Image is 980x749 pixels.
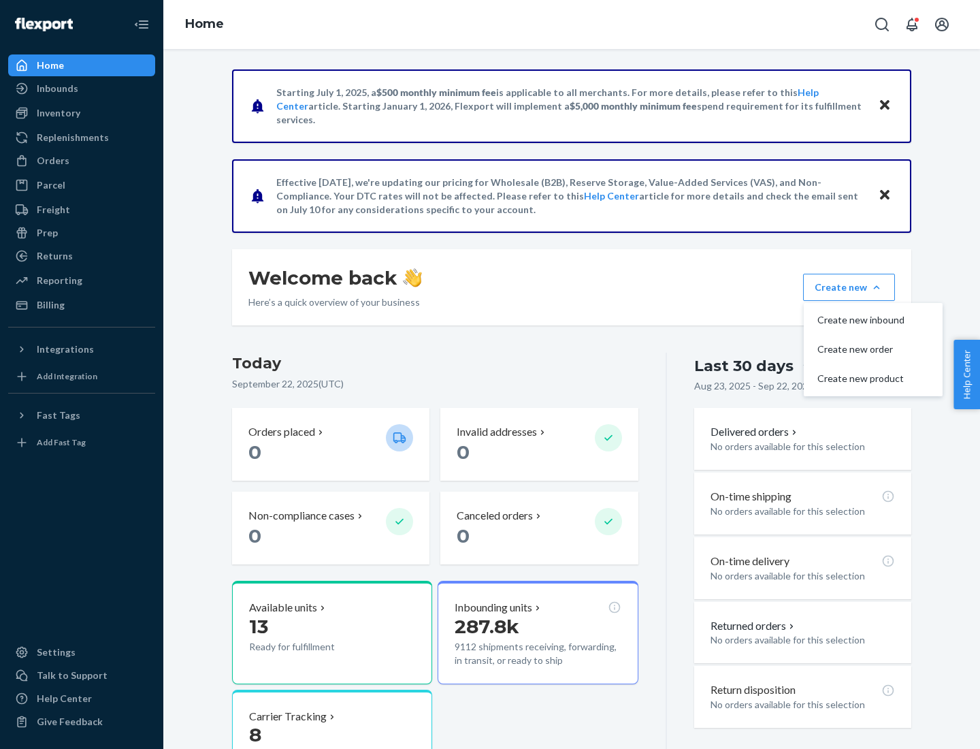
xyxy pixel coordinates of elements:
[403,268,422,287] img: hand-wave emoji
[249,709,327,724] p: Carrier Tracking
[8,270,155,291] a: Reporting
[868,11,896,38] button: Open Search Box
[232,408,429,481] button: Orders placed 0
[898,11,926,38] button: Open notifications
[806,364,940,394] button: Create new product
[8,174,155,196] a: Parcel
[37,370,97,382] div: Add Integration
[457,524,470,547] span: 0
[710,633,895,647] p: No orders available for this selection
[249,600,317,616] p: Available units
[37,131,109,144] div: Replenishments
[584,190,639,202] a: Help Center
[8,222,155,244] a: Prep
[8,78,155,99] a: Inbounds
[276,86,865,127] p: Starting July 1, 2025, a is applicable to all merchants. For more details, please refer to this a...
[710,698,895,712] p: No orders available for this selection
[457,424,537,440] p: Invalid addresses
[37,154,69,168] div: Orders
[953,340,980,409] button: Help Center
[248,266,422,290] h1: Welcome back
[438,581,638,684] button: Inbounding units287.8k9112 shipments receiving, forwarding, in transit, or ready to ship
[8,294,155,316] a: Billing
[185,16,224,31] a: Home
[694,379,838,393] p: Aug 23, 2025 - Sep 22, 2025 ( UTC )
[8,150,155,172] a: Orders
[440,492,638,564] button: Canceled orders 0
[248,441,261,464] span: 0
[817,315,904,325] span: Create new inbound
[8,102,155,124] a: Inventory
[8,366,155,387] a: Add Integration
[37,106,80,120] div: Inventory
[570,100,697,112] span: $5,000 monthly minimum fee
[8,338,155,360] button: Integrations
[37,298,65,312] div: Billing
[710,554,789,569] p: On-time delivery
[8,688,155,710] a: Help Center
[37,692,92,705] div: Help Center
[37,646,76,659] div: Settings
[37,203,70,217] div: Freight
[710,424,800,440] button: Delivered orders
[455,600,532,616] p: Inbounding units
[8,245,155,267] a: Returns
[37,274,82,287] div: Reporting
[8,54,155,76] a: Home
[248,296,422,309] p: Here’s a quick overview of your business
[710,440,895,453] p: No orders available for this selection
[8,711,155,733] button: Give Feedback
[817,374,904,383] span: Create new product
[248,508,355,524] p: Non-compliance cases
[37,436,86,448] div: Add Fast Tag
[37,342,94,356] div: Integrations
[8,199,155,221] a: Freight
[37,82,78,95] div: Inbounds
[928,11,955,38] button: Open account menu
[876,96,894,116] button: Close
[37,715,103,729] div: Give Feedback
[232,377,638,391] p: September 22, 2025 ( UTC )
[8,665,155,686] a: Talk to Support
[803,274,895,301] button: Create newCreate new inboundCreate new orderCreate new product
[174,5,235,44] ol: breadcrumbs
[455,640,621,667] p: 9112 shipments receiving, forwarding, in transit, or ready to ship
[710,569,895,583] p: No orders available for this selection
[694,355,794,377] div: Last 30 days
[376,86,496,98] span: $500 monthly minimum fee
[710,618,797,634] button: Returned orders
[15,18,73,31] img: Flexport logo
[710,489,791,505] p: On-time shipping
[37,178,65,192] div: Parcel
[8,404,155,426] button: Fast Tags
[710,505,895,518] p: No orders available for this selection
[232,353,638,374] h3: Today
[249,615,268,638] span: 13
[37,59,64,72] div: Home
[806,306,940,335] button: Create new inbound
[248,424,315,440] p: Orders placed
[440,408,638,481] button: Invalid addresses 0
[248,524,261,547] span: 0
[249,640,375,654] p: Ready for fulfillment
[8,127,155,148] a: Replenishments
[8,432,155,453] a: Add Fast Tag
[37,669,108,682] div: Talk to Support
[37,226,58,240] div: Prep
[232,492,429,564] button: Non-compliance cases 0
[457,508,533,524] p: Canceled orders
[455,615,519,638] span: 287.8k
[37,409,80,422] div: Fast Tags
[249,723,261,746] span: 8
[276,176,865,217] p: Effective [DATE], we're updating our pricing for Wholesale (B2B), Reserve Storage, Value-Added Se...
[876,186,894,206] button: Close
[457,441,470,464] span: 0
[128,11,155,38] button: Close Navigation
[817,345,904,354] span: Create new order
[806,335,940,364] button: Create new order
[232,581,432,684] button: Available units13Ready for fulfillment
[8,641,155,663] a: Settings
